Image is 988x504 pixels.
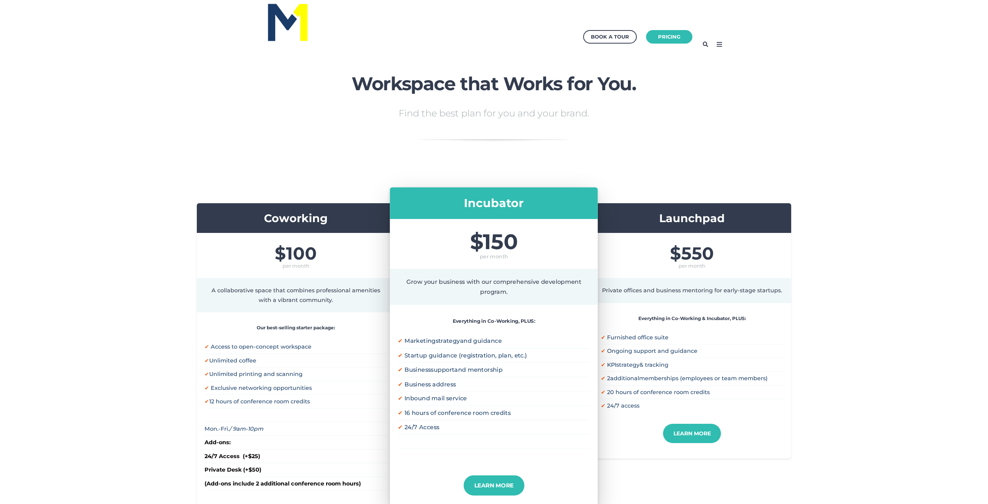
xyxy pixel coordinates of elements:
span: Furnished office suite [607,334,668,341]
p: Find the best plan for you and your brand. [351,109,637,118]
span: ✔ [398,380,403,388]
span: Business address [404,380,456,388]
span: Startup guidance (registration, plan, etc.) [404,352,527,359]
span: $550 [601,244,783,262]
span: A collaborative space that combines professional amenities with a vibrant community. [211,287,380,303]
strong: Add-ons: [205,439,231,446]
span: Mon.-Fri. [205,425,263,432]
span: ✔ [601,347,606,354]
em: / 9am-10pm [229,425,263,432]
span: Grow your business with our comprehensive development program. [407,278,582,295]
span: ✔ [601,334,606,341]
span: 12 hours of conference room credits [209,398,310,405]
span: 24/7 Access [404,423,439,431]
span: KPI & tracking [607,361,668,368]
h3: Incubator [398,196,590,211]
span: 2 memberships (employees or team members) [607,375,768,382]
strong: Our best-selling starter package: [257,325,335,330]
span: Business and mentorship [404,366,502,373]
span: strategy [616,361,639,368]
span: ✔ [205,371,209,378]
span: Inbound mail service [404,395,467,402]
span: 24/7 access [607,402,639,409]
span: per month [601,262,783,270]
h3: Launchpad [601,211,783,226]
span: ✔ [205,384,209,391]
strong: Private Desk (+$50) [205,466,261,473]
span: ✔ [205,357,209,364]
span: ✔ [205,398,209,405]
span: ✔ [398,395,403,402]
span: ✔ [601,361,606,368]
span: ✔ [398,423,403,431]
span: support [431,366,455,373]
p: Everything in Co-Working, PLUS: [398,317,590,325]
span: Ongoing support and guidance [607,347,697,354]
span: 20 hours of conference room credits [607,389,710,396]
span: 16 hours of conference room credits [404,409,511,416]
span: Exclusive networking opportunities [211,384,312,391]
span: per month [398,252,590,261]
a: Learn More [464,475,524,496]
a: Learn More [663,424,721,443]
span: $100 [205,244,387,262]
span: Unlimited coffee [209,357,256,364]
span: per month [205,262,387,270]
span: ✔ [601,402,606,409]
span: Marketing and guidance [404,337,502,345]
span: ✔ [398,337,403,345]
a: Book a Tour [583,30,637,44]
span: additional [610,375,639,382]
span: Access to open-concept workspace [211,343,311,350]
a: Pricing [646,30,692,44]
h2: Workspace that Works for You. [351,74,637,94]
strong: 24/7 Access (+$25) [205,453,260,460]
span: ✔ [398,409,403,416]
span: ✔ [601,389,606,396]
span: ✔ [398,366,403,373]
p: Everything in Co-Working & Incubator, PLUS: [601,315,783,322]
span: Unlimited printing and scanning [209,371,303,378]
h3: Coworking [205,211,387,226]
span: ✔ [601,375,606,382]
span: $150 [398,231,590,252]
span: ✔ [205,343,209,350]
span: strategy [436,337,460,345]
span: ✔ [398,352,403,359]
img: MileOne Blue_Yellow Logo [266,2,309,42]
div: Book a Tour [591,32,629,42]
strong: (Add-ons include 2 additional conference room hours) [205,480,361,487]
span: Private offices and business mentoring for early-stage startups. [602,287,782,294]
